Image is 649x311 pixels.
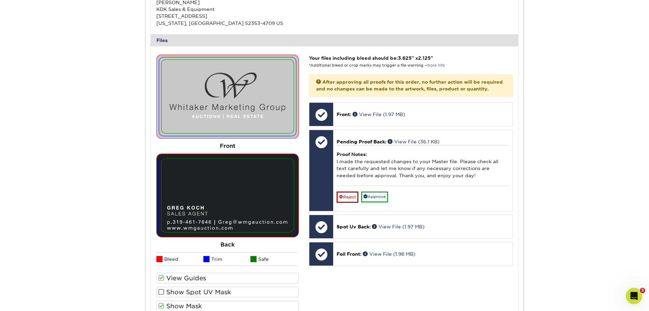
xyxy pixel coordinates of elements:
[388,139,439,144] a: View File (36.1 KB)
[156,139,299,154] div: Front
[337,224,371,229] span: Spot Uv Back:
[337,145,509,186] div: I made the requested changes to your Master file. Please check all text carefully and let me know...
[353,112,405,117] a: View File (1.97 MB)
[337,152,367,157] strong: Proof Notes:
[363,251,415,257] a: View File (1.98 MB)
[398,55,412,61] span: 3.625
[156,287,299,297] label: Show Spot UV Mask
[640,288,645,293] span: 3
[626,288,642,304] iframe: Intercom live chat
[156,237,299,252] div: Back
[337,139,386,144] span: Pending Proof Back:
[203,252,250,266] li: Trim
[309,55,433,61] strong: Your files including bleed should be: " x "
[337,112,351,117] span: Front:
[337,251,361,257] span: Foil Front:
[337,192,358,202] a: Reject
[250,252,297,266] li: Safe
[156,273,299,283] label: View Guides
[309,63,445,68] small: *Additional bleed or crop marks may trigger a file warning –
[427,63,445,68] a: more info
[361,192,388,202] a: Approve
[418,55,431,61] span: 2.125
[316,79,503,91] strong: After approving all proofs for this order, no further action will be required and no changes can ...
[156,252,203,266] li: Bleed
[151,34,518,46] div: Files
[372,224,424,229] a: View File (1.97 MB)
